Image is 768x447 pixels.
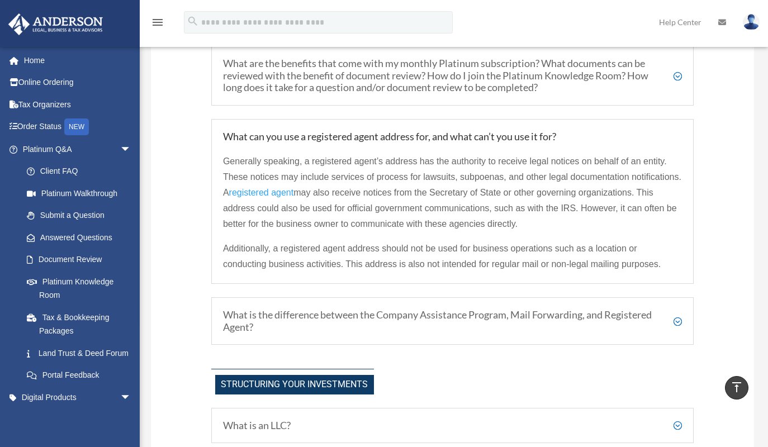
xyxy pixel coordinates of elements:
h5: What is the difference between the Company Assistance Program, Mail Forwarding, and Registered Ag... [223,309,682,333]
a: Digital Productsarrow_drop_down [8,386,148,408]
a: Order StatusNEW [8,116,148,139]
a: Client FAQ [16,160,143,183]
h5: What is an LLC? [223,420,682,432]
a: Document Review [16,249,148,271]
a: Tax Organizers [8,93,148,116]
span: Structuring Your investments [215,375,374,394]
a: My Entitiesarrow_drop_down [8,408,148,431]
a: Home [8,49,148,72]
i: search [187,15,199,27]
a: Tax & Bookkeeping Packages [16,306,148,342]
i: menu [151,16,164,29]
span: arrow_drop_down [120,408,143,431]
a: menu [151,20,164,29]
a: registered agent [229,188,294,203]
a: Online Ordering [8,72,148,94]
a: Portal Feedback [16,364,148,387]
span: may also receive notices from the Secretary of State or other governing organizations. This addre... [223,188,677,229]
h5: What are the benefits that come with my monthly Platinum subscription? What documents can be revi... [223,58,682,94]
i: vertical_align_top [730,381,743,394]
span: arrow_drop_down [120,138,143,161]
span: registered agent [229,188,294,197]
a: Land Trust & Deed Forum [16,342,148,364]
div: NEW [64,118,89,135]
span: arrow_drop_down [120,386,143,409]
span: Additionally, a registered agent address should not be used for business operations such as a loc... [223,244,661,269]
img: User Pic [743,14,760,30]
a: Platinum Q&Aarrow_drop_down [8,138,148,160]
a: Platinum Walkthrough [16,182,148,205]
a: Submit a Question [16,205,148,227]
a: Answered Questions [16,226,148,249]
span: Generally speaking, a registered agent’s address has the authority to receive legal notices on be... [223,156,681,197]
h5: What can you use a registered agent address for, and what can’t you use it for? [223,131,682,143]
a: vertical_align_top [725,376,748,400]
img: Anderson Advisors Platinum Portal [5,13,106,35]
a: Platinum Knowledge Room [16,270,148,306]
